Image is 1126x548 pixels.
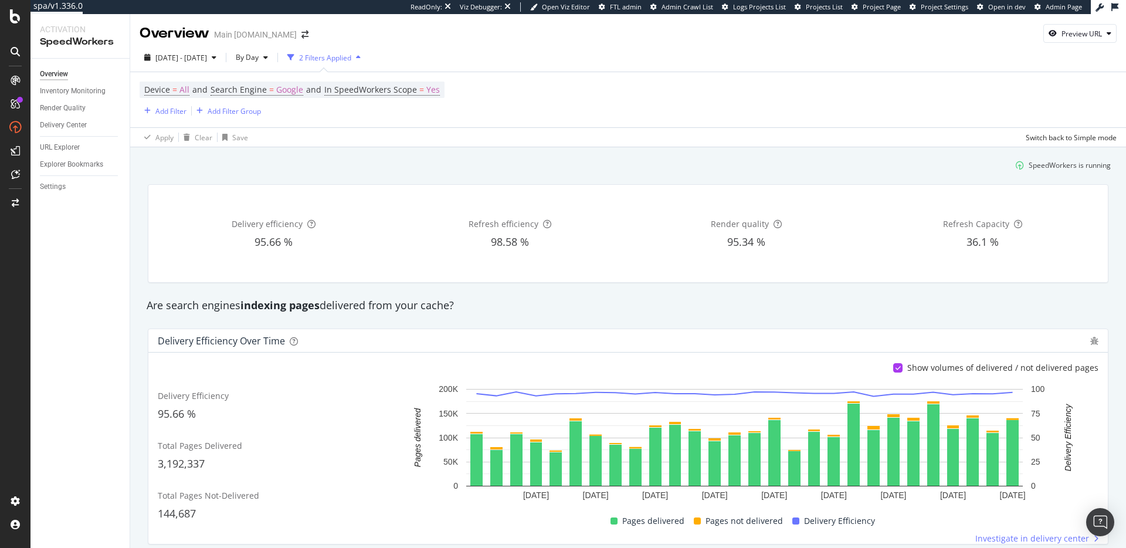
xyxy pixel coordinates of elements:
[1021,128,1117,147] button: Switch back to Simple mode
[1035,2,1082,12] a: Admin Page
[453,482,458,491] text: 0
[158,506,196,520] span: 144,687
[144,84,170,95] span: Device
[460,2,502,12] div: Viz Debugger:
[722,2,786,12] a: Logs Projects List
[40,181,66,193] div: Settings
[761,491,787,500] text: [DATE]
[542,2,590,11] span: Open Viz Editor
[1046,2,1082,11] span: Admin Page
[140,23,209,43] div: Overview
[439,433,458,442] text: 100K
[208,106,261,116] div: Add Filter Group
[975,533,1098,544] a: Investigate in delivery center
[255,235,293,249] span: 95.66 %
[40,141,80,154] div: URL Explorer
[40,181,121,193] a: Settings
[40,68,121,80] a: Overview
[276,82,303,98] span: Google
[172,84,177,95] span: =
[140,48,221,67] button: [DATE] - [DATE]
[158,390,229,401] span: Delivery Efficiency
[40,35,120,49] div: SpeedWorkers
[232,133,248,143] div: Save
[1031,385,1045,394] text: 100
[610,2,642,11] span: FTL admin
[179,128,212,147] button: Clear
[1031,433,1040,442] text: 50
[231,52,259,62] span: By Day
[821,491,847,500] text: [DATE]
[192,84,208,95] span: and
[40,102,86,114] div: Render Quality
[269,84,274,95] span: =
[283,48,365,67] button: 2 Filters Applied
[158,490,259,501] span: Total Pages Not-Delivered
[727,235,765,249] span: 95.34 %
[141,298,1115,313] div: Are search engines delivered from your cache?
[413,408,422,468] text: Pages delivered
[863,2,901,11] span: Project Page
[214,29,297,40] div: Main [DOMAIN_NAME]
[642,491,668,500] text: [DATE]
[1026,133,1117,143] div: Switch back to Simple mode
[40,102,121,114] a: Render Quality
[1029,160,1111,170] div: SpeedWorkers is running
[966,235,999,249] span: 36.1 %
[301,31,308,39] div: arrow-right-arrow-left
[140,128,174,147] button: Apply
[324,84,417,95] span: In SpeedWorkers Scope
[806,2,843,11] span: Projects List
[232,218,303,229] span: Delivery efficiency
[40,158,103,171] div: Explorer Bookmarks
[40,119,87,131] div: Delivery Center
[491,235,529,249] span: 98.58 %
[940,491,966,500] text: [DATE]
[158,440,242,451] span: Total Pages Delivered
[218,128,248,147] button: Save
[977,2,1026,12] a: Open in dev
[804,514,875,528] span: Delivery Efficiency
[1090,337,1098,345] div: bug
[40,85,121,97] a: Inventory Monitoring
[439,385,458,394] text: 200K
[40,141,121,154] a: URL Explorer
[469,218,538,229] span: Refresh efficiency
[158,335,285,347] div: Delivery Efficiency over time
[306,84,321,95] span: and
[1061,29,1102,39] div: Preview URL
[530,2,590,12] a: Open Viz Editor
[662,2,713,11] span: Admin Crawl List
[1031,457,1040,466] text: 25
[795,2,843,12] a: Projects List
[40,23,120,35] div: Activation
[1086,508,1114,536] div: Open Intercom Messenger
[622,514,684,528] span: Pages delivered
[192,104,261,118] button: Add Filter Group
[158,407,196,421] span: 95.66 %
[702,491,728,500] text: [DATE]
[943,218,1009,229] span: Refresh Capacity
[231,48,273,67] button: By Day
[40,119,121,131] a: Delivery Center
[583,491,609,500] text: [DATE]
[921,2,968,11] span: Project Settings
[426,82,440,98] span: Yes
[40,68,68,80] div: Overview
[733,2,786,11] span: Logs Projects List
[411,2,442,12] div: ReadOnly:
[396,383,1092,505] svg: A chart.
[158,456,205,471] span: 3,192,337
[975,533,1089,544] span: Investigate in delivery center
[211,84,267,95] span: Search Engine
[299,53,351,63] div: 2 Filters Applied
[240,298,320,312] strong: indexing pages
[419,84,424,95] span: =
[523,491,549,500] text: [DATE]
[140,104,186,118] button: Add Filter
[40,85,106,97] div: Inventory Monitoring
[155,53,207,63] span: [DATE] - [DATE]
[907,362,1098,374] div: Show volumes of delivered / not delivered pages
[711,218,769,229] span: Render quality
